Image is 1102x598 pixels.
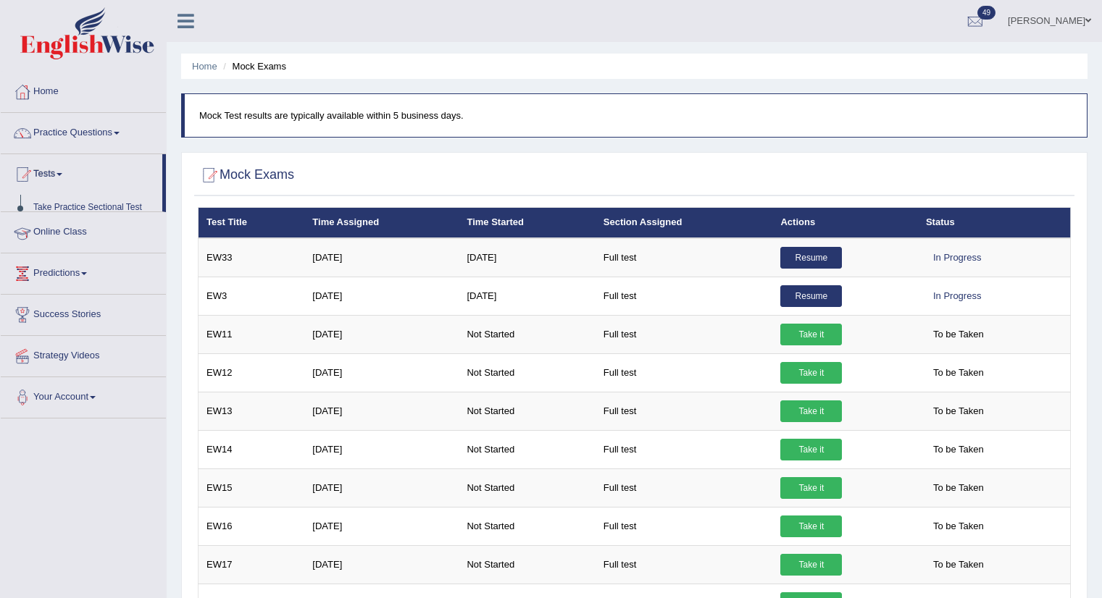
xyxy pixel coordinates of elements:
[304,507,459,545] td: [DATE]
[304,430,459,468] td: [DATE]
[772,208,917,238] th: Actions
[199,277,305,315] td: EW3
[977,6,995,20] span: 49
[926,439,991,460] span: To be Taken
[199,353,305,392] td: EW12
[596,208,773,238] th: Section Assigned
[459,315,595,353] td: Not Started
[926,515,991,537] span: To be Taken
[304,545,459,584] td: [DATE]
[780,477,842,499] a: Take it
[926,477,991,499] span: To be Taken
[459,238,595,277] td: [DATE]
[199,392,305,430] td: EW13
[459,392,595,430] td: Not Started
[596,507,773,545] td: Full test
[926,324,991,345] span: To be Taken
[220,59,286,73] li: Mock Exams
[780,247,842,269] a: Resume
[918,208,1071,238] th: Status
[780,439,842,460] a: Take it
[198,164,294,186] h2: Mock Exams
[596,545,773,584] td: Full test
[926,285,988,307] div: In Progress
[596,468,773,507] td: Full test
[1,113,166,149] a: Practice Questions
[596,277,773,315] td: Full test
[926,362,991,384] span: To be Taken
[1,72,166,108] a: Home
[596,430,773,468] td: Full test
[304,468,459,507] td: [DATE]
[304,238,459,277] td: [DATE]
[596,238,773,277] td: Full test
[199,109,1072,122] p: Mock Test results are typically available within 5 business days.
[780,324,842,345] a: Take it
[199,468,305,507] td: EW15
[926,400,991,422] span: To be Taken
[199,507,305,545] td: EW16
[304,392,459,430] td: [DATE]
[304,315,459,353] td: [DATE]
[1,295,166,331] a: Success Stories
[1,336,166,372] a: Strategy Videos
[780,362,842,384] a: Take it
[304,353,459,392] td: [DATE]
[459,430,595,468] td: Not Started
[1,377,166,413] a: Your Account
[199,430,305,468] td: EW14
[1,154,162,190] a: Tests
[304,277,459,315] td: [DATE]
[926,247,988,269] div: In Progress
[459,545,595,584] td: Not Started
[596,315,773,353] td: Full test
[780,515,842,537] a: Take it
[780,285,842,307] a: Resume
[199,208,305,238] th: Test Title
[199,315,305,353] td: EW11
[459,507,595,545] td: Not Started
[199,238,305,277] td: EW33
[27,195,162,221] a: Take Practice Sectional Test
[596,353,773,392] td: Full test
[459,277,595,315] td: [DATE]
[1,212,166,248] a: Online Class
[192,61,217,72] a: Home
[596,392,773,430] td: Full test
[1,253,166,290] a: Predictions
[459,468,595,507] td: Not Started
[459,208,595,238] th: Time Started
[780,400,842,422] a: Take it
[926,554,991,576] span: To be Taken
[459,353,595,392] td: Not Started
[304,208,459,238] th: Time Assigned
[780,554,842,576] a: Take it
[199,545,305,584] td: EW17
